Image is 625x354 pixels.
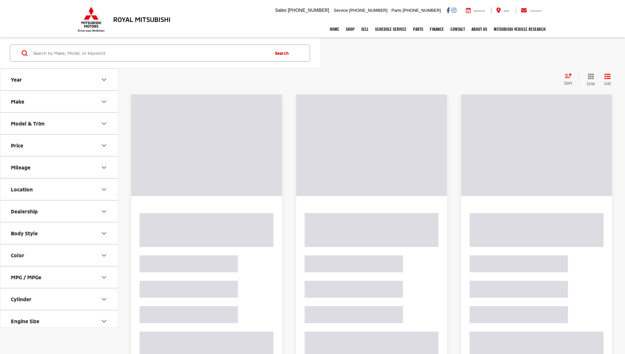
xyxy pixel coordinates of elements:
div: Dealership [100,207,108,215]
span: Service [334,8,348,13]
div: Year [11,76,22,83]
button: Grid View [579,73,599,87]
div: Model & Trim [11,120,45,127]
a: Map [491,7,514,14]
a: Shop [343,21,358,37]
a: Contact [516,7,547,14]
button: Engine SizeEngine Size [0,310,118,332]
span: [PHONE_NUMBER] [288,8,329,13]
div: Dealership [11,208,38,214]
button: ColorColor [0,245,118,266]
span: [PHONE_NUMBER] [403,8,441,13]
div: Model & Trim [100,120,108,128]
span: Grid [587,81,594,87]
a: Instagram: Click to visit our Instagram page [451,8,456,13]
button: PricePrice [0,135,118,156]
button: MPG / MPGeMPG / MPGe [0,266,118,288]
button: Select sort value [561,73,579,86]
span: Sales [275,8,286,13]
div: Price [11,142,23,148]
div: Body Style [11,230,38,236]
div: Cylinder [100,295,108,303]
input: Search by Make, Model, or Keyword [32,45,269,61]
div: Year [100,76,108,84]
button: List View [599,73,616,87]
div: Location [100,186,108,193]
div: Engine Size [11,318,39,324]
div: Make [100,98,108,106]
div: Engine Size [100,317,108,325]
h3: Royal Mitsubishi [113,16,171,23]
button: MileageMileage [0,157,118,178]
button: Model & TrimModel & Trim [0,113,118,134]
a: Mitsubishi Vehicle Research [490,21,549,37]
img: Mitsubishi [76,7,106,32]
a: Schedule Service: Opens in a new tab [372,21,410,37]
div: Mileage [100,164,108,171]
span: [PHONE_NUMBER] [349,8,387,13]
a: Service [461,7,490,14]
button: YearYear [0,69,118,90]
a: Contact [447,21,468,37]
div: Color [11,252,24,258]
a: Finance [427,21,447,37]
div: Cylinder [11,296,31,302]
span: List [604,81,611,86]
div: Location [11,186,33,192]
span: Service [474,10,485,12]
div: Color [100,251,108,259]
div: MPG / MPGe [100,273,108,281]
button: LocationLocation [0,179,118,200]
div: Price [100,142,108,149]
button: DealershipDealership [0,201,118,222]
button: Search [269,45,299,61]
a: Sell [358,21,372,37]
span: Sort [564,81,572,85]
span: Map [504,10,509,12]
a: Parts: Opens in a new tab [410,21,427,37]
div: Mileage [11,164,31,170]
a: Home [326,21,343,37]
button: Body StyleBody Style [0,223,118,244]
div: Body Style [100,229,108,237]
div: Make [11,98,24,105]
button: MakeMake [0,91,118,112]
span: Contact [530,10,542,12]
div: MPG / MPGe [11,274,41,280]
a: About Us [468,21,490,37]
button: CylinderCylinder [0,288,118,310]
span: Parts [391,8,401,13]
a: Facebook: Click to visit our Facebook page [447,8,450,13]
